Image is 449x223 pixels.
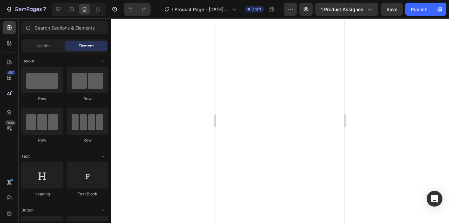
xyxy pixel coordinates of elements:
[21,137,63,143] div: Row
[21,207,34,213] span: Button
[21,191,63,197] div: Heading
[98,56,108,66] span: Toggle open
[3,3,49,16] button: 7
[67,137,108,143] div: Row
[21,58,34,64] span: Layout
[381,3,403,16] button: Save
[411,6,427,13] div: Publish
[405,3,433,16] button: Publish
[6,70,16,75] div: 450
[5,120,16,125] div: Beta
[43,5,46,13] p: 7
[21,21,108,34] input: Search Sections & Elements
[21,153,30,159] span: Text
[387,7,397,12] span: Save
[124,3,151,16] div: Undo/Redo
[315,3,378,16] button: 1 product assigned
[172,6,173,13] span: /
[98,205,108,215] span: Toggle open
[216,18,344,223] iframe: Design area
[21,96,63,102] div: Row
[67,191,108,197] div: Text Block
[427,191,442,207] div: Open Intercom Messenger
[251,6,261,12] span: Draft
[67,96,108,102] div: Row
[175,6,229,13] span: Product Page - [DATE] 12:17:41
[321,6,364,13] span: 1 product assigned
[98,151,108,162] span: Toggle open
[36,43,51,49] span: Section
[79,43,94,49] span: Element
